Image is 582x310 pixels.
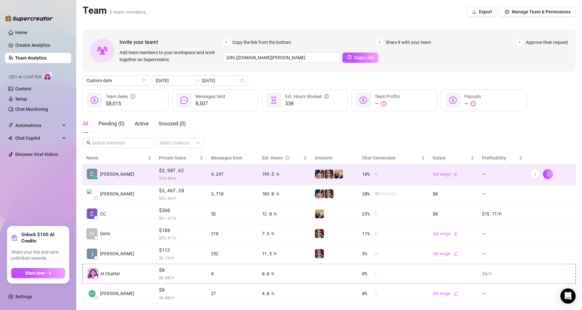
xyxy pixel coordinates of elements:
[100,270,120,277] span: AI Chatter
[433,155,446,160] span: Salary
[270,96,277,104] span: hourglass
[87,208,97,219] img: CC
[87,169,97,179] img: Catherine Eliza…
[315,229,324,238] img: Demi
[433,231,458,236] a: Set wageedit
[100,290,134,297] span: [PERSON_NAME]
[156,77,192,84] input: Start date
[211,171,254,178] div: 4,247
[120,38,223,46] span: Invite your team!
[159,246,203,254] span: $112
[159,235,203,241] span: $ 25.07 /h
[362,290,372,297] span: 0 %
[381,101,386,106] span: exclamation-circle
[560,288,576,304] div: Open Intercom Messenger
[211,250,254,257] div: 252
[15,40,66,50] a: Creator Analytics
[471,101,476,106] span: exclamation-circle
[467,7,497,17] button: Export
[100,210,106,217] span: CC
[86,76,146,85] span: Custom date
[354,55,374,60] span: Copy Link
[180,96,188,104] span: message
[376,39,383,46] span: 2
[159,227,203,234] span: $188
[433,291,458,296] a: Set wageedit
[15,152,58,157] a: Discover Viral Videos
[211,210,254,217] div: 53
[8,123,13,128] span: thunderbolt
[262,250,307,257] div: 11.5 h
[142,79,146,82] span: calendar
[546,172,550,176] span: right
[262,154,302,161] div: Est. Hours
[500,7,576,17] button: Manage Team & Permissions
[87,288,97,299] img: Giada Migliavac…
[347,55,352,60] span: copy
[482,270,523,277] div: $0 /h
[449,96,457,104] span: dollar-circle
[325,170,333,179] img: Demi
[99,120,125,128] div: Pending ( 0 )
[87,249,97,259] img: jessy mina
[472,10,476,14] span: download
[362,230,372,237] span: 11 %
[478,184,526,204] td: —
[211,290,254,297] div: 27
[195,100,225,108] span: 8,507
[482,210,523,217] div: $15.17 /h
[159,266,203,274] span: $0
[120,49,220,63] span: Add team members to your workspace and work together on Supercreator.
[8,136,12,140] img: Chat Copilot
[83,120,88,128] div: All
[159,167,203,174] span: $3,987.62
[223,39,230,46] span: 1
[211,270,254,277] div: 0
[100,230,110,237] span: Demi
[362,210,372,217] span: 23 %
[315,209,324,218] img: Mistress
[433,210,474,217] div: $0
[159,255,203,261] span: $ 9.74 /h
[478,284,526,304] td: —
[25,271,45,276] span: Start now
[159,215,203,221] span: $ 21.67 /h
[91,96,98,104] span: dollar-circle
[516,39,523,46] span: 3
[262,210,307,217] div: 12.0 h
[482,155,506,160] span: Profitability
[5,15,53,22] img: logo-BBDzfeDw.svg
[285,154,290,161] span: question-circle
[512,9,571,14] span: Manage Team & Permissions
[478,164,526,184] td: —
[15,55,46,60] a: Team Analytics
[83,4,146,17] h2: Team
[110,9,146,15] span: 6 team members
[362,190,372,197] span: 20 %
[324,93,329,100] span: question-circle
[526,39,568,46] span: Approve their request
[195,78,200,83] span: to
[202,77,238,84] input: End date
[15,120,60,130] span: Automations
[131,93,135,100] span: info-circle
[359,96,367,104] span: dollar-circle
[362,270,372,277] span: 0 %
[83,152,155,164] th: Name
[453,251,458,256] span: edit
[100,190,134,197] span: [PERSON_NAME]
[159,155,186,160] span: Private Sales
[100,250,134,257] span: [PERSON_NAME]
[135,121,148,127] span: Active
[505,10,509,14] span: setting
[159,207,203,214] span: $260
[479,9,492,14] span: Export
[11,249,65,262] span: Share your link and earn unlimited rewards
[89,230,95,237] span: DE
[334,170,343,179] img: Mistress
[285,100,329,108] span: 338
[375,100,400,108] div: —
[15,107,48,112] a: Chat Monitoring
[15,133,60,143] span: Chat Copilot
[362,171,372,178] span: 10 %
